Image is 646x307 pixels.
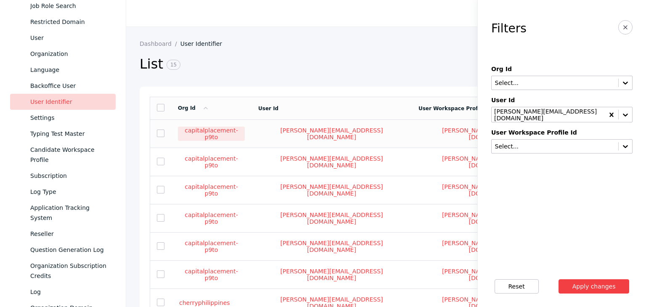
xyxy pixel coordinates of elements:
[258,267,405,282] a: [PERSON_NAME][EMAIL_ADDRESS][DOMAIN_NAME]
[30,81,109,91] div: Backoffice User
[10,242,116,258] a: Question Generation Log
[140,40,180,47] a: Dashboard
[140,56,570,73] h2: List
[10,94,116,110] a: User Identifier
[491,22,527,35] h3: Filters
[30,261,109,281] div: Organization Subscription Credits
[10,14,116,30] a: Restricted Domain
[491,129,633,136] label: User Workspace Profile Id
[30,229,109,239] div: Reseller
[178,211,245,225] a: capitalplacement-p9to
[418,155,568,169] a: [PERSON_NAME][EMAIL_ADDRESS][DOMAIN_NAME]
[180,40,229,47] a: User Identifier
[30,145,109,165] div: Candidate Workspace Profile
[418,239,568,254] a: [PERSON_NAME][EMAIL_ADDRESS][DOMAIN_NAME]
[258,155,405,169] a: [PERSON_NAME][EMAIL_ADDRESS][DOMAIN_NAME]
[418,183,568,197] a: [PERSON_NAME][EMAIL_ADDRESS][DOMAIN_NAME]
[178,127,245,141] a: capitalplacement-p9to
[10,200,116,226] a: Application Tracking System
[30,129,109,139] div: Typing Test Master
[418,106,492,111] a: User Workspace Profile Id
[30,33,109,43] div: User
[10,184,116,200] a: Log Type
[10,78,116,94] a: Backoffice User
[494,108,602,122] div: [PERSON_NAME][EMAIL_ADDRESS][DOMAIN_NAME]
[178,183,245,197] a: capitalplacement-p9to
[30,65,109,75] div: Language
[258,183,405,197] a: [PERSON_NAME][EMAIL_ADDRESS][DOMAIN_NAME]
[258,106,278,111] a: User Id
[178,239,245,254] a: capitalplacement-p9to
[10,284,116,300] a: Log
[30,113,109,123] div: Settings
[30,49,109,59] div: Organization
[30,17,109,27] div: Restricted Domain
[30,187,109,197] div: Log Type
[30,245,109,255] div: Question Generation Log
[30,203,109,223] div: Application Tracking System
[10,142,116,168] a: Candidate Workspace Profile
[10,62,116,78] a: Language
[10,258,116,284] a: Organization Subscription Credits
[167,60,180,70] span: 15
[178,105,209,111] a: Org Id
[559,279,630,294] button: Apply changes
[178,299,231,307] a: cherryphilippines
[178,267,245,282] a: capitalplacement-p9to
[418,267,568,282] a: [PERSON_NAME][EMAIL_ADDRESS][DOMAIN_NAME]
[10,168,116,184] a: Subscription
[258,127,405,141] a: [PERSON_NAME][EMAIL_ADDRESS][DOMAIN_NAME]
[30,97,109,107] div: User Identifier
[258,211,405,225] a: [PERSON_NAME][EMAIL_ADDRESS][DOMAIN_NAME]
[258,239,405,254] a: [PERSON_NAME][EMAIL_ADDRESS][DOMAIN_NAME]
[10,226,116,242] a: Reseller
[30,171,109,181] div: Subscription
[418,211,568,225] a: [PERSON_NAME][EMAIL_ADDRESS][DOMAIN_NAME]
[10,110,116,126] a: Settings
[10,126,116,142] a: Typing Test Master
[30,287,109,297] div: Log
[491,97,633,103] label: User Id
[30,1,109,11] div: Job Role Search
[418,127,568,141] a: [PERSON_NAME][EMAIL_ADDRESS][DOMAIN_NAME]
[10,30,116,46] a: User
[178,155,245,169] a: capitalplacement-p9to
[10,46,116,62] a: Organization
[495,279,539,294] button: Reset
[491,66,633,72] label: Org Id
